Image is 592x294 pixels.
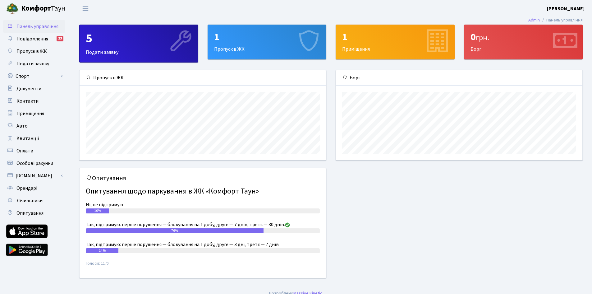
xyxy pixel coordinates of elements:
a: Авто [3,120,65,132]
a: 1Приміщення [336,25,455,59]
span: Особові рахунки [16,160,53,167]
span: Квитанції [16,135,39,142]
h4: Опитування щодо паркування в ЖК «Комфорт Таун» [86,184,320,198]
a: Приміщення [3,107,65,120]
div: Ні, не підтримую [86,201,320,208]
div: 1 [214,31,320,43]
a: Опитування [3,207,65,219]
a: Admin [528,17,540,23]
a: Документи [3,82,65,95]
div: 76% [86,228,264,233]
div: 0 [470,31,576,43]
div: 23 [57,36,63,41]
span: Опитування [16,210,44,217]
div: 10% [86,208,109,213]
a: 1Пропуск в ЖК [208,25,327,59]
a: Орендарі [3,182,65,194]
span: Панель управління [16,23,58,30]
a: [DOMAIN_NAME] [3,170,65,182]
a: Панель управління [3,20,65,33]
span: Повідомлення [16,35,48,42]
small: Голосів: 1170 [86,261,320,272]
button: Переключити навігацію [78,3,93,14]
nav: breadcrumb [519,14,592,27]
b: Комфорт [21,3,51,13]
div: Подати заявку [80,25,198,62]
a: Лічильники [3,194,65,207]
a: Квитанції [3,132,65,145]
div: Борг [464,25,583,59]
a: Оплати [3,145,65,157]
div: 14% [86,248,118,253]
span: Лічильники [16,197,43,204]
a: Контакти [3,95,65,107]
a: Пропуск в ЖК [3,45,65,58]
div: Приміщення [336,25,454,59]
a: 5Подати заявку [79,25,198,63]
div: 5 [86,31,192,46]
div: Так, підтримую: перше порушення — блокування на 1 добу, друге — 7 днів, третє — 30 днів. [86,221,320,228]
span: Пропуск в ЖК [16,48,47,55]
a: Спорт [3,70,65,82]
img: logo.png [6,2,19,15]
li: Панель управління [540,17,583,24]
h5: Опитування [86,175,320,182]
a: Повідомлення23 [3,33,65,45]
span: Оплати [16,147,33,154]
div: Пропуск в ЖК [80,70,326,86]
span: грн. [476,32,489,43]
span: Орендарі [16,185,37,192]
span: Приміщення [16,110,44,117]
a: Подати заявку [3,58,65,70]
div: Так, підтримую: перше порушення — блокування на 1 добу, друге — 3 дні, третє — 7 днів [86,241,320,248]
a: Особові рахунки [3,157,65,170]
span: Авто [16,123,28,129]
span: Документи [16,85,41,92]
span: Таун [21,3,65,14]
div: Борг [336,70,582,86]
div: 1 [342,31,448,43]
a: [PERSON_NAME] [547,5,585,12]
span: Подати заявку [16,60,49,67]
span: Контакти [16,98,39,105]
div: Пропуск в ЖК [208,25,326,59]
